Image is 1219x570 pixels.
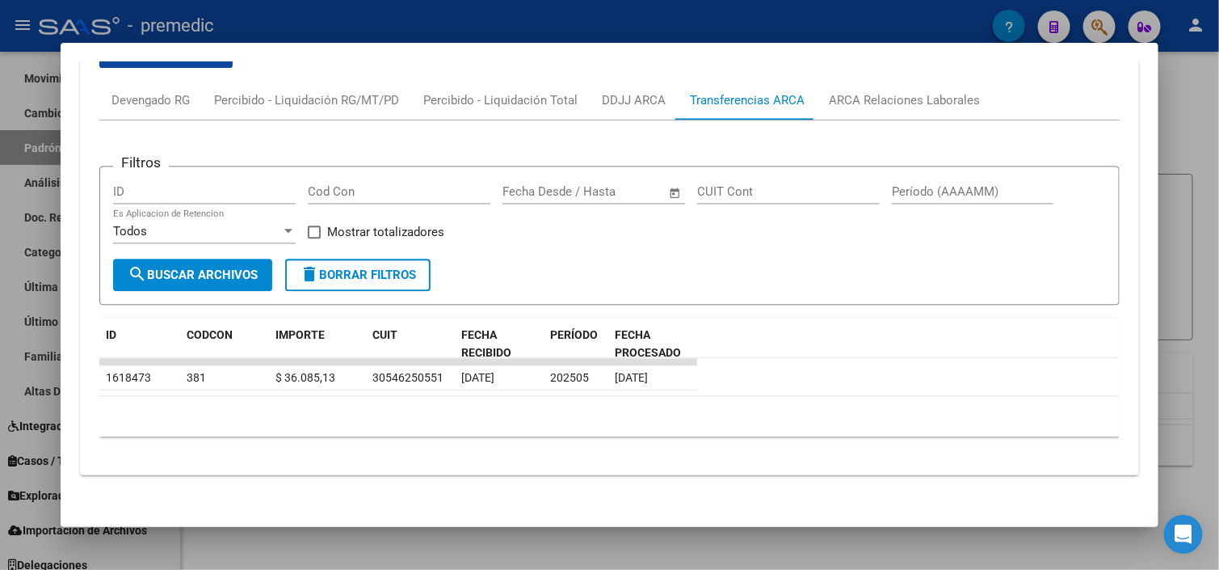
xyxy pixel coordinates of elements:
[455,318,544,371] datatable-header-cell: FECHA RECIBIDO
[544,318,608,371] datatable-header-cell: PERÍODO
[187,328,233,341] span: CODCON
[615,371,648,384] span: [DATE]
[550,328,598,341] span: PERÍODO
[269,318,366,371] datatable-header-cell: IMPORTE
[690,91,805,109] div: Transferencias ARCA
[461,328,511,360] span: FECHA RECIBIDO
[285,259,431,291] button: Borrar Filtros
[372,369,443,387] div: 30546250551
[666,184,684,202] button: Open calendar
[106,328,116,341] span: ID
[1164,515,1203,554] div: Open Intercom Messenger
[113,224,147,239] span: Todos
[128,264,147,284] mat-icon: search
[327,222,444,242] span: Mostrar totalizadores
[300,268,416,282] span: Borrar Filtros
[423,91,578,109] div: Percibido - Liquidación Total
[608,318,697,371] datatable-header-cell: FECHA PROCESADO
[113,154,169,171] h3: Filtros
[829,91,980,109] div: ARCA Relaciones Laborales
[113,259,272,291] button: Buscar Archivos
[502,184,555,199] input: Start date
[106,371,151,384] span: 1618473
[275,371,335,384] span: $ 36.085,13
[550,371,589,384] span: 202505
[187,371,206,384] span: 381
[615,328,681,360] span: FECHA PROCESADO
[300,264,319,284] mat-icon: delete
[214,91,399,109] div: Percibido - Liquidación RG/MT/PD
[372,328,397,341] span: CUIT
[111,91,190,109] div: Devengado RG
[275,328,325,341] span: IMPORTE
[461,371,494,384] span: [DATE]
[602,91,666,109] div: DDJJ ARCA
[366,318,455,371] datatable-header-cell: CUIT
[180,318,237,371] datatable-header-cell: CODCON
[128,268,258,282] span: Buscar Archivos
[570,184,648,199] input: End date
[99,318,180,371] datatable-header-cell: ID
